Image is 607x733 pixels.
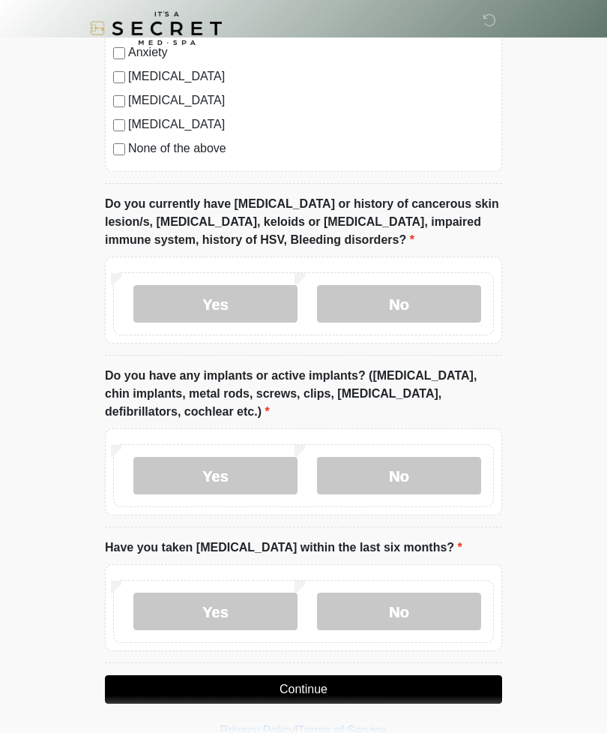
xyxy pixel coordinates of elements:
label: [MEDICAL_DATA] [128,68,494,86]
label: None of the above [128,140,494,158]
label: No [317,457,481,494]
input: [MEDICAL_DATA] [113,119,125,131]
label: Yes [133,593,298,630]
label: No [317,593,481,630]
label: Yes [133,457,298,494]
input: [MEDICAL_DATA] [113,95,125,107]
button: Continue [105,675,502,704]
img: It's A Secret Med Spa Logo [90,11,222,45]
label: Do you currently have [MEDICAL_DATA] or history of cancerous skin lesion/s, [MEDICAL_DATA], keloi... [105,195,502,249]
label: Do you have any implants or active implants? ([MEDICAL_DATA], chin implants, metal rods, screws, ... [105,367,502,421]
label: Have you taken [MEDICAL_DATA] within the last six months? [105,539,462,557]
label: [MEDICAL_DATA] [128,92,494,110]
label: [MEDICAL_DATA] [128,116,494,134]
input: [MEDICAL_DATA] [113,71,125,83]
input: None of the above [113,143,125,155]
label: Yes [133,285,298,323]
label: No [317,285,481,323]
